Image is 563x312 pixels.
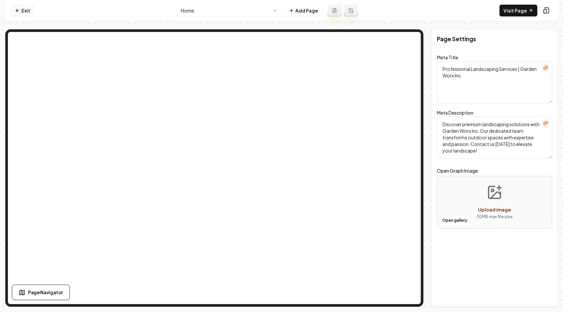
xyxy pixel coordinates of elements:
[12,285,70,300] button: Page Navigator
[437,54,458,60] label: Meta Title
[28,289,63,296] span: Page Navigator
[328,5,341,16] button: Add admin page prompt
[344,5,358,16] button: Regenerate page
[440,215,469,226] button: Open gallery
[11,5,35,16] a: Exit
[284,5,322,16] button: Add Page
[437,110,473,116] label: Meta Description
[471,179,518,225] button: Upload image
[437,34,476,43] h2: Page Settings
[437,167,552,175] label: Open Graph Image
[499,5,537,16] a: Visit Page
[478,207,511,213] span: Upload image
[476,213,513,220] p: 30 MB max file size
